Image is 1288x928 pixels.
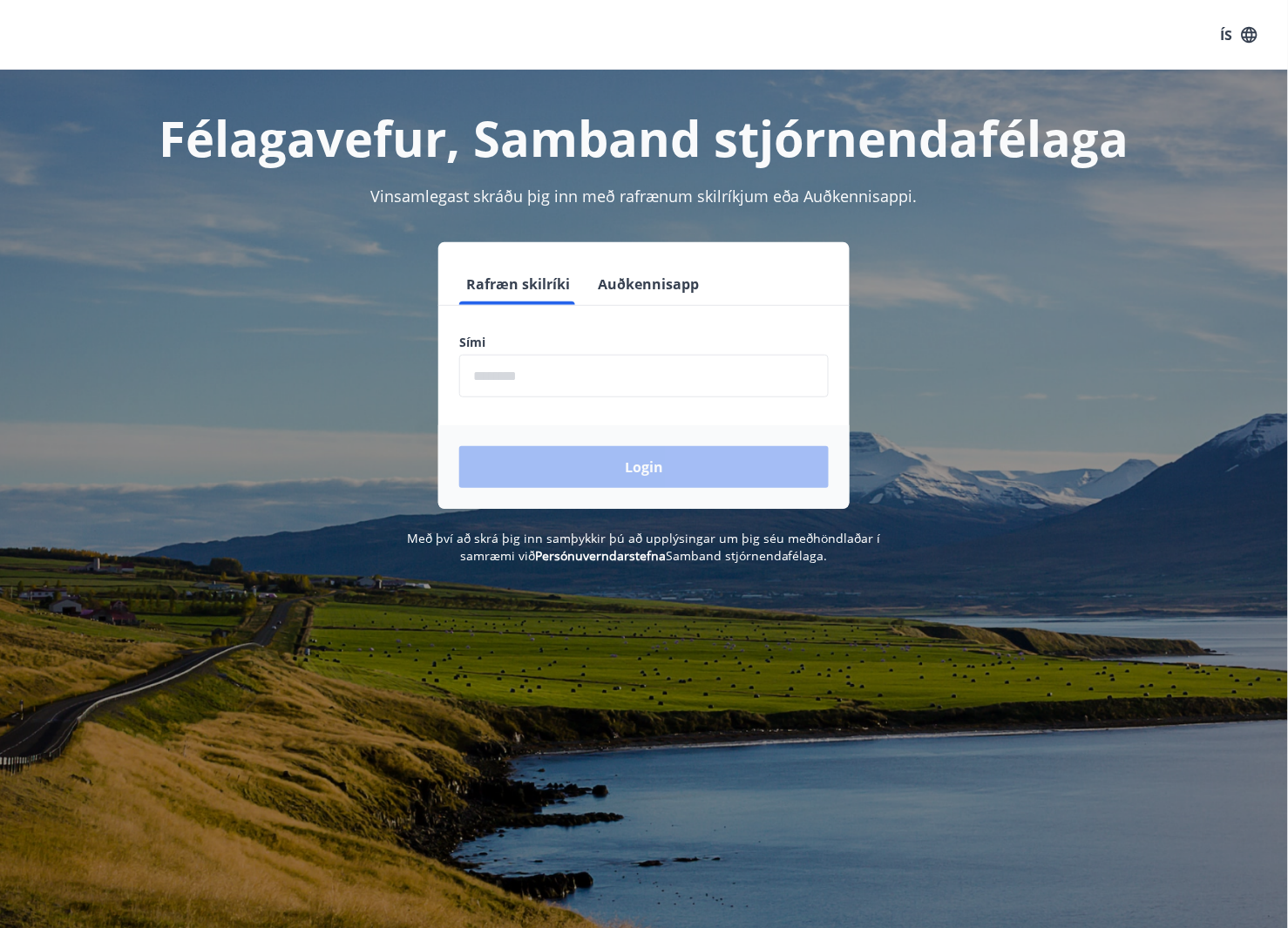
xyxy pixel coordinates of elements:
[591,263,706,305] button: Auðkennisapp
[459,334,829,351] label: Sími
[535,547,666,564] a: Persónuverndarstefna
[370,186,918,207] span: Vinsamlegast skráðu þig inn með rafrænum skilríkjum eða Auðkennisappi.
[459,263,577,305] button: Rafræn skilríki
[37,105,1251,171] h1: Félagavefur, Samband stjórnendafélaga
[408,530,881,564] span: Með því að skrá þig inn samþykkir þú að upplýsingar um þig séu meðhöndlaðar í samræmi við Samband...
[1211,19,1267,51] button: ÍS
